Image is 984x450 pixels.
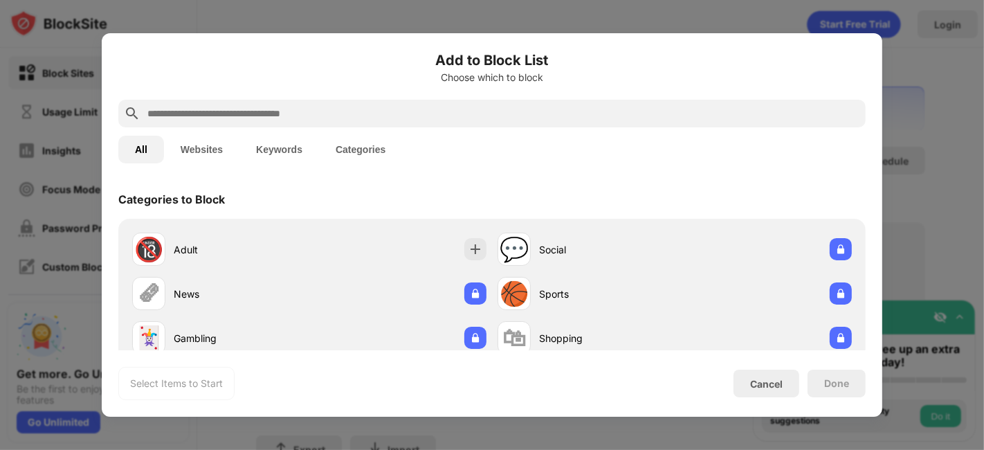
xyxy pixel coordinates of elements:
[130,377,223,390] div: Select Items to Start
[502,324,526,352] div: 🛍
[134,235,163,264] div: 🔞
[539,287,675,301] div: Sports
[124,105,140,122] img: search.svg
[134,324,163,352] div: 🃏
[174,331,309,345] div: Gambling
[174,287,309,301] div: News
[118,72,866,83] div: Choose which to block
[500,235,529,264] div: 💬
[118,192,225,206] div: Categories to Block
[137,280,161,308] div: 🗞
[164,136,239,163] button: Websites
[118,136,164,163] button: All
[174,242,309,257] div: Adult
[824,378,849,389] div: Done
[500,280,529,308] div: 🏀
[539,331,675,345] div: Shopping
[118,50,866,71] h6: Add to Block List
[239,136,319,163] button: Keywords
[750,378,783,390] div: Cancel
[539,242,675,257] div: Social
[319,136,402,163] button: Categories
